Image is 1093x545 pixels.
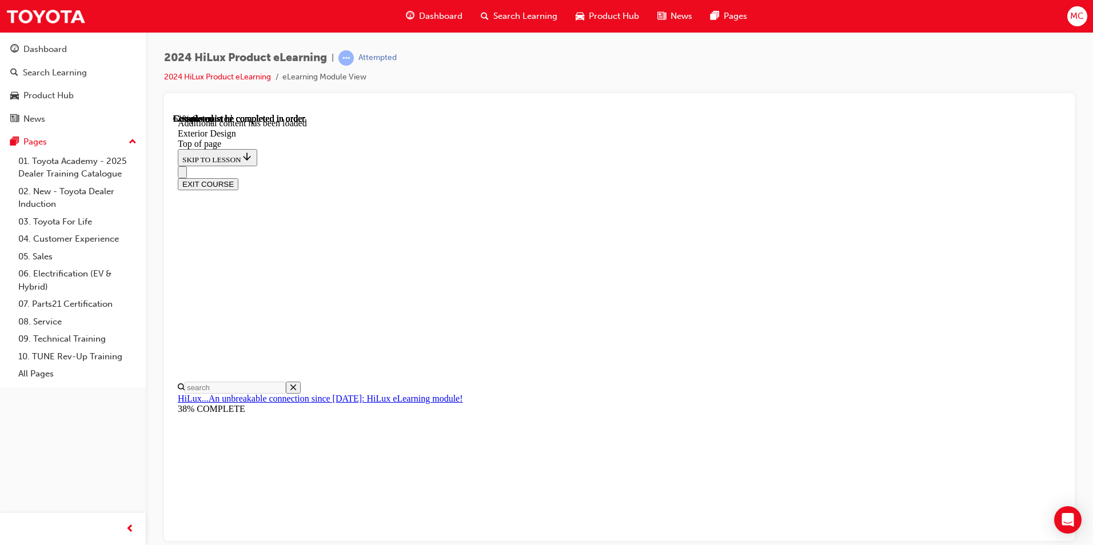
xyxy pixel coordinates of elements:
[1067,6,1087,26] button: MC
[126,522,134,536] span: prev-icon
[724,10,747,23] span: Pages
[5,109,141,130] a: News
[5,290,888,300] div: 38% COMPLETE
[10,45,19,55] span: guage-icon
[5,37,141,131] button: DashboardSearch LearningProduct HubNews
[14,313,141,331] a: 08. Service
[567,5,648,28] a: car-iconProduct Hub
[14,183,141,213] a: 02. New - Toyota Dealer Induction
[5,85,141,106] a: Product Hub
[164,51,327,65] span: 2024 HiLux Product eLearning
[711,9,719,23] span: pages-icon
[576,9,584,23] span: car-icon
[1070,10,1084,23] span: MC
[9,42,79,50] span: SKIP TO LESSON
[14,213,141,231] a: 03. Toyota For Life
[5,25,888,35] div: Top of page
[23,43,67,56] div: Dashboard
[5,280,290,290] a: HiLux...An unbreakable connection since [DATE]: HiLux eLearning module!
[657,9,666,23] span: news-icon
[1054,506,1082,534] div: Open Intercom Messenger
[10,114,19,125] span: news-icon
[701,5,756,28] a: pages-iconPages
[14,265,141,295] a: 06. Electrification (EV & Hybrid)
[5,62,141,83] a: Search Learning
[5,65,65,77] button: EXIT COURSE
[648,5,701,28] a: news-iconNews
[113,268,127,280] button: Close search menu
[14,295,141,313] a: 07. Parts21 Certification
[23,66,87,79] div: Search Learning
[10,137,19,147] span: pages-icon
[397,5,472,28] a: guage-iconDashboard
[332,51,334,65] span: |
[406,9,414,23] span: guage-icon
[5,39,141,60] a: Dashboard
[14,330,141,348] a: 09. Technical Training
[472,5,567,28] a: search-iconSearch Learning
[358,53,397,63] div: Attempted
[14,153,141,183] a: 01. Toyota Academy - 2025 Dealer Training Catalogue
[419,10,462,23] span: Dashboard
[5,53,14,65] button: Close navigation menu
[14,230,141,248] a: 04. Customer Experience
[589,10,639,23] span: Product Hub
[129,135,137,150] span: up-icon
[671,10,692,23] span: News
[23,113,45,126] div: News
[5,15,888,25] div: Exterior Design
[5,5,888,15] div: Additional content has been loaded
[282,71,366,84] li: eLearning Module View
[5,131,141,153] button: Pages
[493,10,557,23] span: Search Learning
[23,135,47,149] div: Pages
[14,365,141,383] a: All Pages
[6,3,86,29] img: Trak
[164,72,271,82] a: 2024 HiLux Product eLearning
[5,35,84,53] button: SKIP TO LESSON
[23,89,74,102] div: Product Hub
[14,348,141,366] a: 10. TUNE Rev-Up Training
[481,9,489,23] span: search-icon
[11,268,113,280] input: Search
[338,50,354,66] span: learningRecordVerb_ATTEMPT-icon
[14,248,141,266] a: 05. Sales
[10,91,19,101] span: car-icon
[10,68,18,78] span: search-icon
